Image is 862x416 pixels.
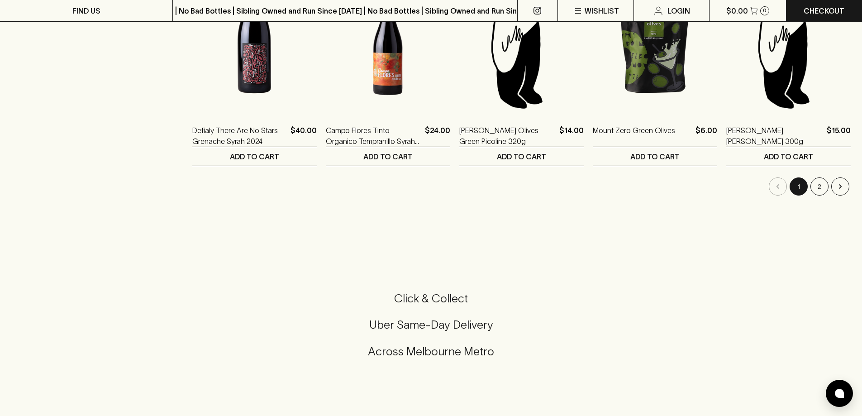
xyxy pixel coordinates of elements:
[192,125,287,147] a: Defialy There Are No Stars Grenache Syrah 2024
[11,317,851,332] h5: Uber Same-Day Delivery
[585,5,619,16] p: Wishlist
[667,5,690,16] p: Login
[593,147,717,166] button: ADD TO CART
[630,151,680,162] p: ADD TO CART
[835,389,844,398] img: bubble-icon
[827,125,851,147] p: $15.00
[425,125,450,147] p: $24.00
[726,5,748,16] p: $0.00
[363,151,413,162] p: ADD TO CART
[593,125,675,147] a: Mount Zero Green Olives
[790,177,808,196] button: page 1
[559,125,584,147] p: $14.00
[192,147,317,166] button: ADD TO CART
[459,147,584,166] button: ADD TO CART
[764,151,813,162] p: ADD TO CART
[11,255,851,406] div: Call to action block
[291,125,317,147] p: $40.00
[726,147,851,166] button: ADD TO CART
[11,291,851,306] h5: Click & Collect
[326,147,450,166] button: ADD TO CART
[695,125,717,147] p: $6.00
[726,125,823,147] a: [PERSON_NAME] [PERSON_NAME] 300g
[763,8,767,13] p: 0
[497,151,546,162] p: ADD TO CART
[192,177,851,196] nav: pagination navigation
[804,5,844,16] p: Checkout
[72,5,100,16] p: FIND US
[326,125,421,147] a: Campo Flores Tinto Organico Tempranillo Syrah 2021
[230,151,279,162] p: ADD TO CART
[831,177,849,196] button: Go to next page
[810,177,829,196] button: Go to page 2
[11,344,851,359] h5: Across Melbourne Metro
[459,125,556,147] a: [PERSON_NAME] Olives Green Picoline 320g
